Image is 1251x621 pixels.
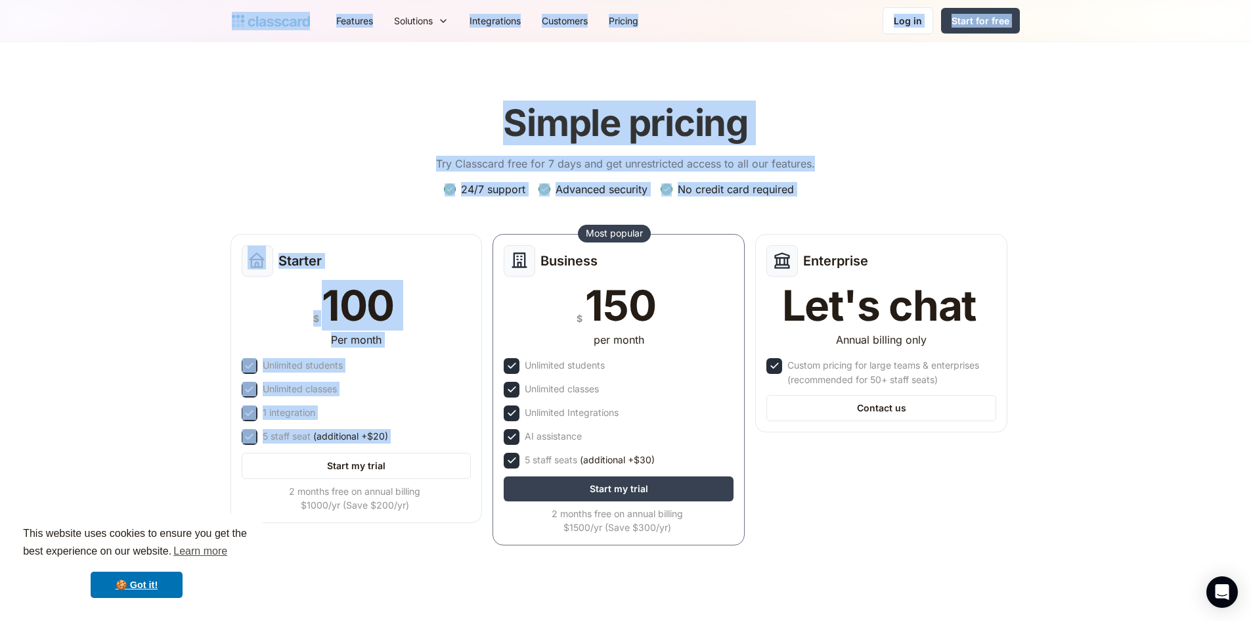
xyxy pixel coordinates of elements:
[504,507,731,534] div: 2 months free on annual billing $1500/yr (Save $300/yr)
[242,453,472,479] a: Start my trial
[263,429,388,444] div: 5 staff seat
[384,6,459,35] div: Solutions
[803,253,868,269] h2: Enterprise
[894,14,922,28] div: Log in
[263,382,337,396] div: Unlimited classes
[91,572,183,598] a: dismiss cookie message
[594,332,644,348] div: per month
[540,253,598,269] h2: Business
[585,285,655,327] div: 150
[263,405,315,420] div: 1 integration
[525,405,619,420] div: Unlimited Integrations
[436,156,815,172] p: Try Classcard free for 7 days and get unrestricted access to all our features.
[580,453,655,467] span: (additional +$30)
[678,182,794,196] div: No credit card required
[331,332,382,348] div: Per month
[278,253,322,269] h2: Starter
[598,6,649,35] a: Pricing
[242,484,469,512] div: 2 months free on annual billing $1000/yr (Save $200/yr)
[787,358,994,387] div: Custom pricing for large teams & enterprises (recommended for 50+ staff seats)
[766,395,996,421] a: Contact us
[503,101,748,145] h1: Simple pricing
[23,526,250,561] span: This website uses cookies to ensure you get the best experience on our website.
[836,332,927,348] div: Annual billing only
[313,310,319,327] div: $
[313,429,388,444] span: (additional +$20)
[577,310,582,327] div: $
[232,12,310,30] a: home
[883,7,933,34] a: Log in
[504,476,734,501] a: Start my trial
[782,285,977,327] div: Let's chat
[1206,576,1238,608] div: Open Intercom Messenger
[322,285,394,327] div: 100
[525,429,582,444] div: AI assistance
[941,8,1020,34] a: Start for free
[525,382,599,396] div: Unlimited classes
[394,14,433,28] div: Solutions
[586,227,643,240] div: Most popular
[171,541,229,561] a: learn more about cookies
[525,453,655,467] div: 5 staff seats
[952,14,1009,28] div: Start for free
[531,6,598,35] a: Customers
[11,513,263,610] div: cookieconsent
[556,182,647,196] div: Advanced security
[263,358,343,373] div: Unlimited students
[459,6,531,35] a: Integrations
[525,358,605,373] div: Unlimited students
[326,6,384,35] a: Features
[461,182,525,196] div: 24/7 support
